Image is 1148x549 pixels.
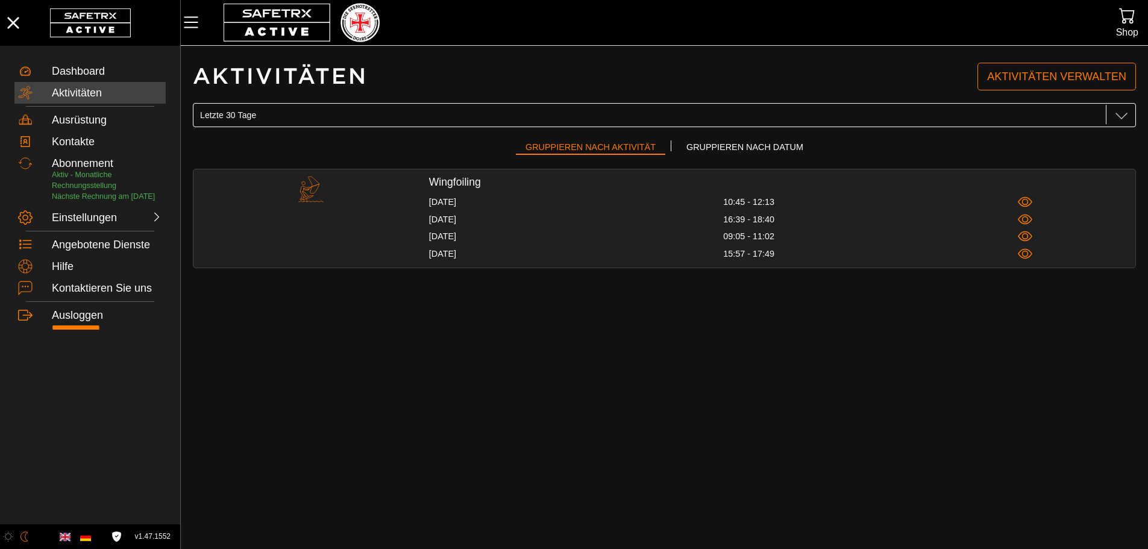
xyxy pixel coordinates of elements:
[108,532,125,542] a: Lizenzvereinbarung
[677,137,813,160] button: Gruppieren nach Datum
[18,86,33,100] img: Activities.svg
[297,175,325,203] img: WINGFOILING.svg
[429,214,723,225] div: [DATE]
[52,212,105,225] div: Einstellungen
[60,532,71,542] img: en.svg
[52,260,162,274] div: Hilfe
[52,239,162,252] div: Angebotene Dienste
[723,196,1017,208] div: 10:45 - 12:13
[52,114,162,127] div: Ausrüstung
[52,157,162,171] div: Abonnement
[987,67,1126,86] span: Aktivitäten verwalten
[3,532,13,542] img: ModeLight.svg
[429,231,723,242] div: [DATE]
[723,248,1017,260] div: 15:57 - 17:49
[516,137,665,160] button: Gruppieren nach Aktivität
[686,140,803,155] span: Gruppieren nach Datum
[18,281,33,295] img: ContactUs.svg
[52,282,162,295] div: Kontaktieren Sie uns
[128,527,178,547] button: v1.47.1552
[52,65,162,78] div: Dashboard
[55,527,75,547] button: English
[193,63,368,90] h1: Aktivitäten
[18,156,33,171] img: Subscription.svg
[1018,212,1033,227] span: Ansicht
[52,171,116,190] span: Aktiv - Monatliche Rechnungsstellung
[52,192,155,201] span: Nächste Rechnung am [DATE]
[52,309,162,322] div: Ausloggen
[52,136,162,149] div: Kontakte
[723,214,1017,225] div: 16:39 - 18:40
[1018,229,1033,244] span: Ansicht
[1116,24,1138,40] div: Shop
[19,532,30,542] img: ModeDark.svg
[18,259,33,274] img: Help.svg
[200,110,256,121] span: Letzte 30 Tage
[429,196,723,208] div: [DATE]
[52,87,162,100] div: Aktivitäten
[723,231,1017,242] div: 09:05 - 11:02
[1018,195,1033,210] span: Ansicht
[135,530,171,543] span: v1.47.1552
[429,175,1135,189] h5: Wingfoiling
[75,527,96,547] button: German
[181,10,211,35] button: MenÜ
[340,3,379,42] img: RescueLogo.png
[1018,246,1033,262] span: Ansicht
[18,113,33,127] img: Equipment.svg
[977,63,1136,90] a: Aktivitäten verwalten
[80,532,91,542] img: de.svg
[525,140,656,155] span: Gruppieren nach Aktivität
[429,248,723,260] div: [DATE]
